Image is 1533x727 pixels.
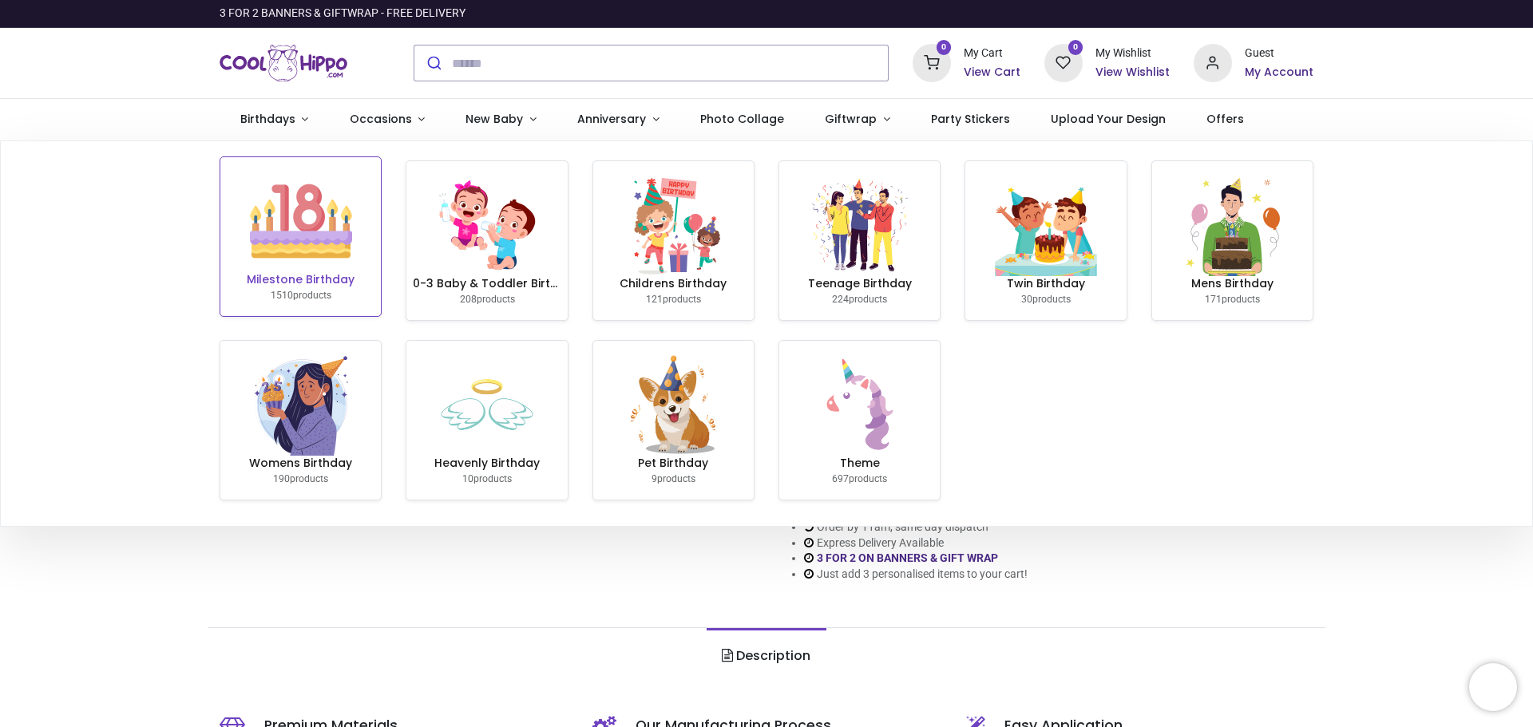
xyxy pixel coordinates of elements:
a: Logo of Cool Hippo [220,41,347,85]
span: 697 [832,473,849,484]
div: My Wishlist [1095,45,1170,61]
a: View Cart [964,65,1020,81]
a: 0 [1044,56,1083,69]
h6: Theme [786,456,933,472]
h6: Heavenly Birthday [413,456,561,472]
a: Womens Birthday 190products [220,341,381,500]
sup: 0 [937,40,952,55]
img: Cool Hippo [220,41,347,85]
a: 3 FOR 2 ON BANNERS & GIFT WRAP [817,551,998,564]
span: 10 [462,473,473,484]
a: Childrens Birthday 121products [593,161,754,320]
h6: 0-3 Baby & Toddler Birthday [413,276,561,292]
span: New Baby [465,111,523,127]
span: 208 [460,294,477,305]
a: Twin Birthday 30products [965,161,1126,320]
iframe: Brevo live chat [1469,663,1517,711]
span: Offers [1206,111,1244,127]
h6: Childrens Birthday [600,276,747,292]
span: Anniversary [577,111,646,127]
span: Photo Collage [700,111,784,127]
div: 3 FOR 2 BANNERS & GIFTWRAP - FREE DELIVERY [220,6,465,22]
small: products [832,294,887,305]
small: products [1205,294,1260,305]
img: image [436,354,538,456]
img: image [622,174,724,276]
small: products [652,473,695,484]
small: products [646,294,701,305]
h6: Milestone Birthday [227,272,374,288]
img: image [809,174,911,276]
img: image [1181,174,1283,276]
a: 0-3 Baby & Toddler Birthday 208products [406,161,567,320]
div: My Cart [964,45,1020,61]
h6: Womens Birthday [227,456,374,472]
small: products [273,473,328,484]
a: My Account [1245,65,1313,81]
h6: Mens Birthday [1159,276,1306,292]
span: Birthdays [240,111,295,127]
small: products [460,294,515,305]
li: Order by 11am, same day dispatch [804,520,1028,535]
a: Anniversary [557,99,679,140]
sup: 0 [1068,40,1083,55]
span: 171 [1205,294,1222,305]
a: Heavenly Birthday 10products [406,341,567,500]
img: image [995,174,1097,276]
img: image [250,170,352,272]
a: Teenage Birthday 224products [779,161,940,320]
h6: Pet Birthday [600,456,747,472]
a: 0 [913,56,951,69]
small: products [462,473,512,484]
span: 190 [273,473,290,484]
span: 224 [832,294,849,305]
li: Express Delivery Available [804,535,1028,551]
a: Occasions [329,99,446,140]
li: Just add 3 personalised items to your cart! [804,567,1028,583]
a: Milestone Birthday 1510products [220,157,381,316]
h6: Twin Birthday [972,276,1119,292]
a: Pet Birthday 9products [593,341,754,500]
small: products [832,473,887,484]
div: Guest [1245,45,1313,61]
span: 1510 [271,290,293,301]
a: Mens Birthday 171products [1152,161,1313,320]
button: Submit [414,45,452,81]
span: Party Stickers [931,111,1010,127]
span: Occasions [350,111,412,127]
img: image [809,354,911,456]
a: New Baby [446,99,557,140]
a: Giftwrap [804,99,910,140]
span: 121 [646,294,663,305]
span: Giftwrap [825,111,877,127]
img: image [436,174,538,276]
iframe: Customer reviews powered by Trustpilot [978,6,1313,22]
a: View Wishlist [1095,65,1170,81]
a: Theme 697products [779,341,940,500]
small: products [271,290,331,301]
span: 30 [1021,294,1032,305]
img: image [250,354,352,456]
img: image [622,354,724,456]
span: 9 [652,473,657,484]
a: Birthdays [220,99,329,140]
span: Upload Your Design [1051,111,1166,127]
h6: Teenage Birthday [786,276,933,292]
small: products [1021,294,1071,305]
a: Description [707,628,826,684]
